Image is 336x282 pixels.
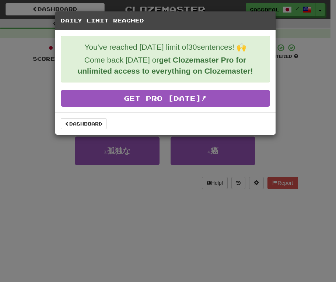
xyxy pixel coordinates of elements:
a: Dashboard [61,118,106,129]
p: Come back [DATE] or [67,54,264,77]
h5: Daily Limit Reached [61,17,270,24]
a: Get Pro [DATE]! [61,90,270,107]
strong: get Clozemaster Pro for unlimited access to everything on Clozemaster! [77,56,253,75]
p: You've reached [DATE] limit of 30 sentences! 🙌 [67,42,264,53]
